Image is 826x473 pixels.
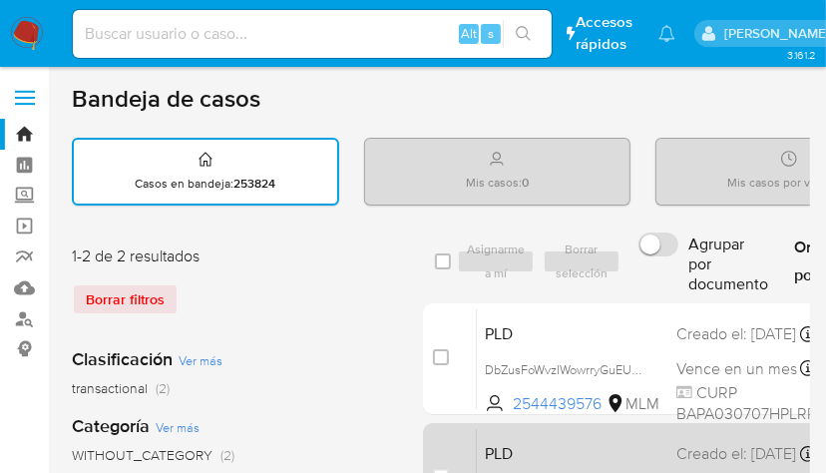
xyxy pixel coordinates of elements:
[488,24,494,43] span: s
[503,20,544,48] button: search-icon
[658,25,675,42] a: Notificaciones
[73,21,552,47] input: Buscar usuario o caso...
[576,12,639,54] span: Accesos rápidos
[461,24,477,43] span: Alt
